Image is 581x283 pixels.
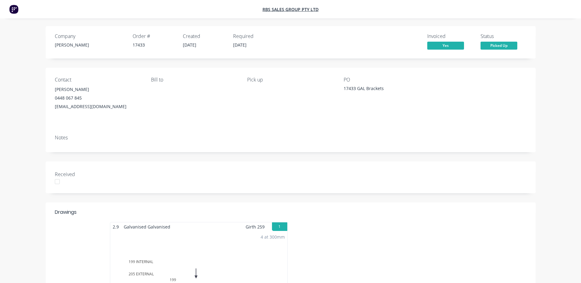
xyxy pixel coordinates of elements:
[233,33,276,39] div: Required
[55,209,77,216] div: Drawings
[427,42,464,49] span: Yes
[427,33,473,39] div: Invoiced
[55,102,141,111] div: [EMAIL_ADDRESS][DOMAIN_NAME]
[262,6,319,12] a: RBS Sales Group Pty Ltd
[110,222,121,231] span: 2.9
[9,5,18,14] img: Factory
[344,77,430,83] div: PO
[55,42,125,48] div: [PERSON_NAME]
[247,77,334,83] div: Pick up
[55,77,141,83] div: Contact
[133,42,175,48] div: 17433
[133,33,175,39] div: Order #
[481,42,517,49] span: Picked Up
[151,77,237,83] div: Bill to
[55,171,131,178] label: Received
[183,33,226,39] div: Created
[55,135,526,141] div: Notes
[55,85,141,94] div: [PERSON_NAME]
[55,94,141,102] div: 0448 067 845
[55,33,125,39] div: Company
[246,222,265,231] span: Girth 259
[233,42,247,48] span: [DATE]
[183,42,196,48] span: [DATE]
[481,33,526,39] div: Status
[55,85,141,111] div: [PERSON_NAME]0448 067 845[EMAIL_ADDRESS][DOMAIN_NAME]
[272,222,287,231] button: 1
[261,234,285,240] div: 4 at 300mm
[344,85,420,94] div: 17433 GAL Brackets
[121,222,173,231] span: Galvanised Galvanised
